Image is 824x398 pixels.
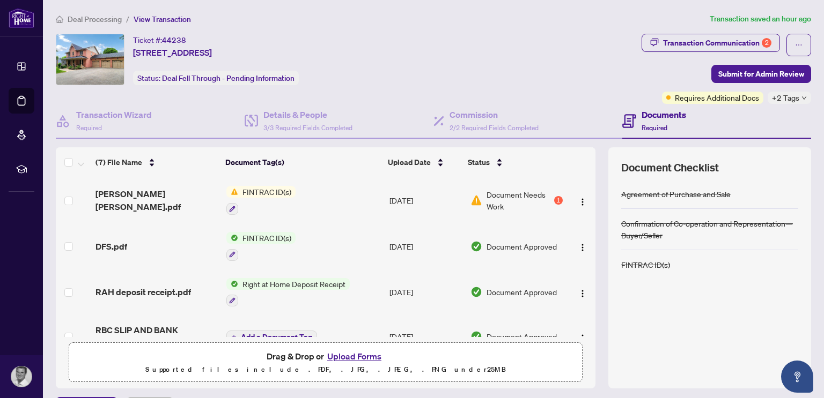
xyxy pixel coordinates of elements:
img: Logo [578,243,587,252]
span: Drag & Drop orUpload FormsSupported files include .PDF, .JPG, .JPEG, .PNG under25MB [69,343,582,382]
td: [DATE] [385,223,466,269]
button: Add a Document Tag [226,329,317,343]
span: home [56,16,63,23]
td: [DATE] [385,177,466,223]
div: 1 [554,196,563,205]
th: (7) File Name [91,147,221,177]
span: Upload Date [388,156,431,168]
button: Logo [574,328,591,345]
div: Ticket #: [133,34,186,46]
p: Supported files include .PDF, .JPG, .JPEG, .PNG under 25 MB [76,363,576,376]
th: Upload Date [384,147,464,177]
span: Deal Fell Through - Pending Information [162,73,295,83]
img: logo [9,8,34,28]
div: Transaction Communication [663,34,771,51]
span: [STREET_ADDRESS] [133,46,212,59]
div: FINTRAC ID(s) [621,259,670,271]
button: Status IconFINTRAC ID(s) [226,186,296,215]
th: Document Tag(s) [221,147,384,177]
button: Add a Document Tag [226,331,317,343]
span: Document Approved [487,331,557,342]
img: Document Status [470,286,482,298]
span: 3/3 Required Fields Completed [263,124,352,132]
div: 2 [762,38,771,48]
button: Logo [574,192,591,209]
img: Status Icon [226,232,238,244]
span: +2 Tags [772,92,799,104]
h4: Details & People [263,108,352,121]
span: down [801,95,807,101]
td: [DATE] [385,269,466,316]
span: RAH deposit receipt.pdf [95,286,191,298]
span: DFS.pdf [95,240,127,253]
span: Document Approved [487,286,557,298]
span: Required [642,124,667,132]
button: Status IconFINTRAC ID(s) [226,232,296,261]
img: Status Icon [226,186,238,198]
h4: Transaction Wizard [76,108,152,121]
span: (7) File Name [95,156,142,168]
div: Status: [133,71,299,85]
h4: Commission [450,108,539,121]
span: RBC SLIP AND BANK DRAFT.png [95,324,217,349]
button: Logo [574,283,591,301]
img: Document Status [470,331,482,342]
span: plus [231,334,237,340]
img: Profile Icon [11,366,32,387]
div: Confirmation of Co-operation and Representation—Buyer/Seller [621,217,798,241]
img: Logo [578,198,587,206]
button: Submit for Admin Review [711,65,811,83]
span: View Transaction [134,14,191,24]
img: Status Icon [226,278,238,290]
span: Requires Additional Docs [675,92,759,103]
th: Status [464,147,564,177]
td: [DATE] [385,315,466,358]
span: Right at Home Deposit Receipt [238,278,350,290]
span: Document Approved [487,241,557,252]
img: Document Status [470,194,482,206]
img: IMG-N12182981_1.jpg [56,34,124,85]
img: Logo [578,289,587,298]
span: 44238 [162,35,186,45]
span: 2/2 Required Fields Completed [450,124,539,132]
span: [PERSON_NAME] [PERSON_NAME].pdf [95,187,217,213]
span: Document Needs Work [487,189,552,212]
button: Upload Forms [324,349,385,363]
li: / [126,13,129,25]
button: Transaction Communication2 [642,34,780,52]
h4: Documents [642,108,686,121]
span: Required [76,124,102,132]
span: FINTRAC ID(s) [238,186,296,198]
span: Status [468,156,490,168]
span: FINTRAC ID(s) [238,232,296,244]
img: Logo [578,334,587,342]
span: Drag & Drop or [267,349,385,363]
img: Document Status [470,241,482,252]
button: Open asap [781,361,813,393]
span: Deal Processing [68,14,122,24]
button: Logo [574,238,591,255]
div: Agreement of Purchase and Sale [621,188,731,200]
article: Transaction saved an hour ago [710,13,811,25]
span: Document Checklist [621,160,719,175]
button: Status IconRight at Home Deposit Receipt [226,278,350,307]
span: Submit for Admin Review [718,65,804,82]
span: ellipsis [795,41,803,49]
span: Add a Document Tag [241,333,312,341]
